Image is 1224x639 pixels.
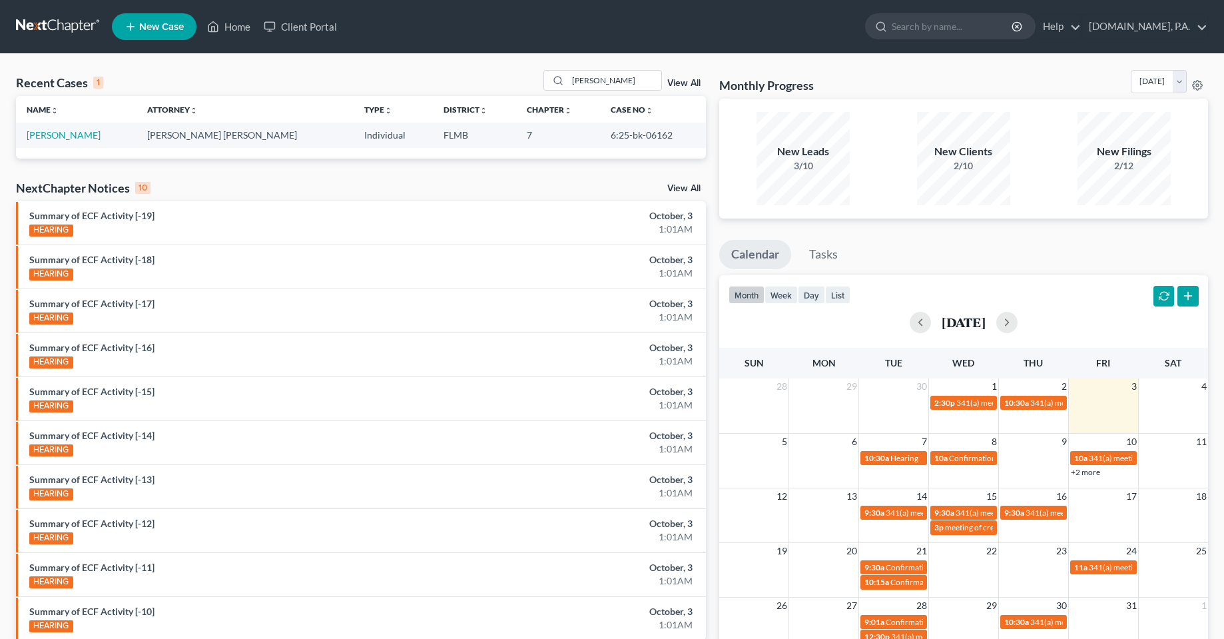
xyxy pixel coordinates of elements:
input: Search by name... [568,71,661,90]
span: 11 [1195,434,1208,450]
span: 25 [1195,543,1208,559]
div: October, 3 [480,297,693,311]
span: 341(a) meeting [1026,508,1078,518]
div: HEARING [29,356,73,368]
span: 3 [1130,378,1138,394]
a: Summary of ECF Activity [-18] [29,254,154,265]
input: Search by name... [892,14,1014,39]
span: 341(a) meeting [1089,453,1141,463]
div: October, 3 [480,605,693,618]
a: Districtunfold_more [444,105,487,115]
i: unfold_more [479,107,487,115]
iframe: Intercom live chat [1179,594,1211,626]
span: 341(a) meeting [1089,562,1141,572]
a: Typeunfold_more [364,105,392,115]
span: Sun [745,357,764,368]
div: HEARING [29,488,73,500]
a: Case Nounfold_more [611,105,653,115]
span: 20 [845,543,858,559]
a: Summary of ECF Activity [-17] [29,298,154,309]
span: 26 [775,598,788,614]
a: Summary of ECF Activity [-16] [29,342,154,353]
span: 19 [775,543,788,559]
div: 1 [93,77,103,89]
span: 28 [915,598,928,614]
span: 28 [775,378,788,394]
a: Summary of ECF Activity [-10] [29,606,154,617]
span: Confirmation hearing [886,617,961,627]
h2: [DATE] [942,315,986,329]
a: Home [200,15,257,39]
i: unfold_more [51,107,59,115]
div: 1:01AM [480,442,693,456]
i: unfold_more [645,107,653,115]
span: 3p [934,522,944,532]
td: [PERSON_NAME] [PERSON_NAME] [137,123,354,147]
span: 10:30a [1004,617,1029,627]
td: 7 [516,123,601,147]
span: 13 [845,488,858,504]
a: Summary of ECF Activity [-13] [29,474,154,485]
span: 8 [990,434,998,450]
a: Summary of ECF Activity [-14] [29,430,154,441]
span: 14 [915,488,928,504]
span: 10a [1074,453,1087,463]
span: 29 [985,598,998,614]
a: Chapterunfold_more [527,105,572,115]
a: +2 more [1071,467,1100,477]
button: day [798,286,825,304]
a: Client Portal [257,15,344,39]
span: 341(a) meeting [956,508,1008,518]
div: 1:01AM [480,486,693,500]
div: New Filings [1077,144,1171,159]
div: HEARING [29,620,73,632]
div: October, 3 [480,517,693,530]
button: list [825,286,850,304]
div: 1:01AM [480,267,693,280]
span: 6 [850,434,858,450]
div: HEARING [29,269,73,281]
div: October, 3 [480,429,693,442]
a: Summary of ECF Activity [-12] [29,518,154,529]
div: October, 3 [480,341,693,354]
a: Tasks [797,240,850,269]
span: 12 [775,488,788,504]
a: [DOMAIN_NAME], P.A. [1082,15,1207,39]
div: Recent Cases [16,75,103,91]
div: 10 [135,182,151,194]
td: FLMB [433,123,515,147]
span: 9 [1060,434,1068,450]
span: Confirmation hearing [949,453,1024,463]
a: Summary of ECF Activity [-15] [29,386,154,397]
div: 1:01AM [480,574,693,588]
span: 9:30a [1004,508,1024,518]
span: 10 [1125,434,1138,450]
i: unfold_more [564,107,572,115]
span: 10:15a [864,577,889,587]
a: Summary of ECF Activity [-11] [29,562,154,573]
div: HEARING [29,444,73,456]
span: 18 [1195,488,1208,504]
span: Wed [952,357,974,368]
div: 1:01AM [480,354,693,368]
a: View All [667,79,701,88]
a: [PERSON_NAME] [27,129,101,141]
span: 9:30a [864,508,884,518]
div: 1:01AM [480,530,693,544]
span: 10:30a [864,453,889,463]
div: HEARING [29,400,73,412]
span: 16 [1055,488,1068,504]
td: Individual [354,123,433,147]
span: 30 [1055,598,1068,614]
div: 1:01AM [480,311,693,324]
button: month [729,286,765,304]
span: 23 [1055,543,1068,559]
span: 7 [920,434,928,450]
a: View All [667,184,701,193]
span: 11a [1074,562,1087,572]
a: Nameunfold_more [27,105,59,115]
span: Sat [1165,357,1181,368]
span: 341(a) meeting [956,398,1009,408]
span: 9:30a [934,508,954,518]
span: 15 [985,488,998,504]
